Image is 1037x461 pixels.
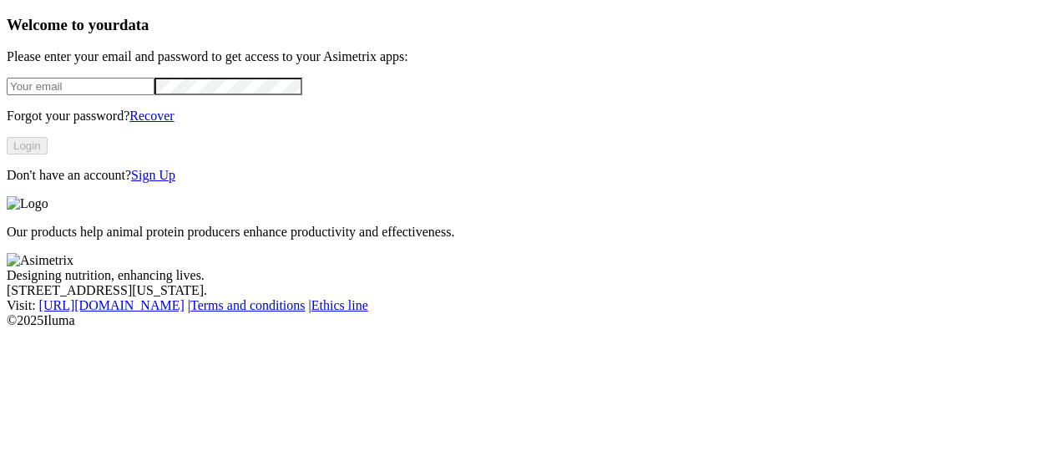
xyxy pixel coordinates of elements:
[7,78,154,95] input: Your email
[7,49,1030,64] p: Please enter your email and password to get access to your Asimetrix apps:
[39,298,185,312] a: [URL][DOMAIN_NAME]
[7,225,1030,240] p: Our products help animal protein producers enhance productivity and effectiveness.
[7,283,1030,298] div: [STREET_ADDRESS][US_STATE].
[7,196,48,211] img: Logo
[7,253,73,268] img: Asimetrix
[7,268,1030,283] div: Designing nutrition, enhancing lives.
[190,298,306,312] a: Terms and conditions
[7,109,1030,124] p: Forgot your password?
[131,168,175,182] a: Sign Up
[7,298,1030,313] div: Visit : | |
[7,313,1030,328] div: © 2025 Iluma
[7,168,1030,183] p: Don't have an account?
[119,16,149,33] span: data
[129,109,174,123] a: Recover
[7,137,48,155] button: Login
[311,298,368,312] a: Ethics line
[7,16,1030,34] h3: Welcome to your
